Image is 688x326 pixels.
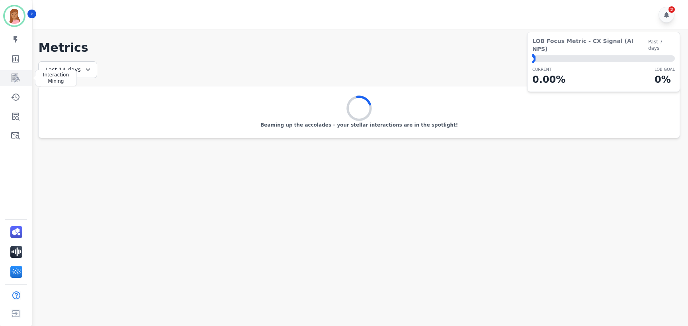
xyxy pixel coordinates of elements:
[5,6,24,25] img: Bordered avatar
[532,37,648,53] span: LOB Focus Metric - CX Signal (AI NPS)
[38,41,680,55] h1: Metrics
[648,39,675,51] span: Past 7 days
[38,61,97,78] div: Last 14 days
[532,66,565,72] p: CURRENT
[260,122,458,128] p: Beaming up the accolades – your stellar interactions are in the spotlight!
[668,6,675,13] div: 2
[655,72,675,87] p: 0 %
[655,66,675,72] p: LOB Goal
[532,55,536,62] div: ⬤
[532,72,565,87] p: 0.00 %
